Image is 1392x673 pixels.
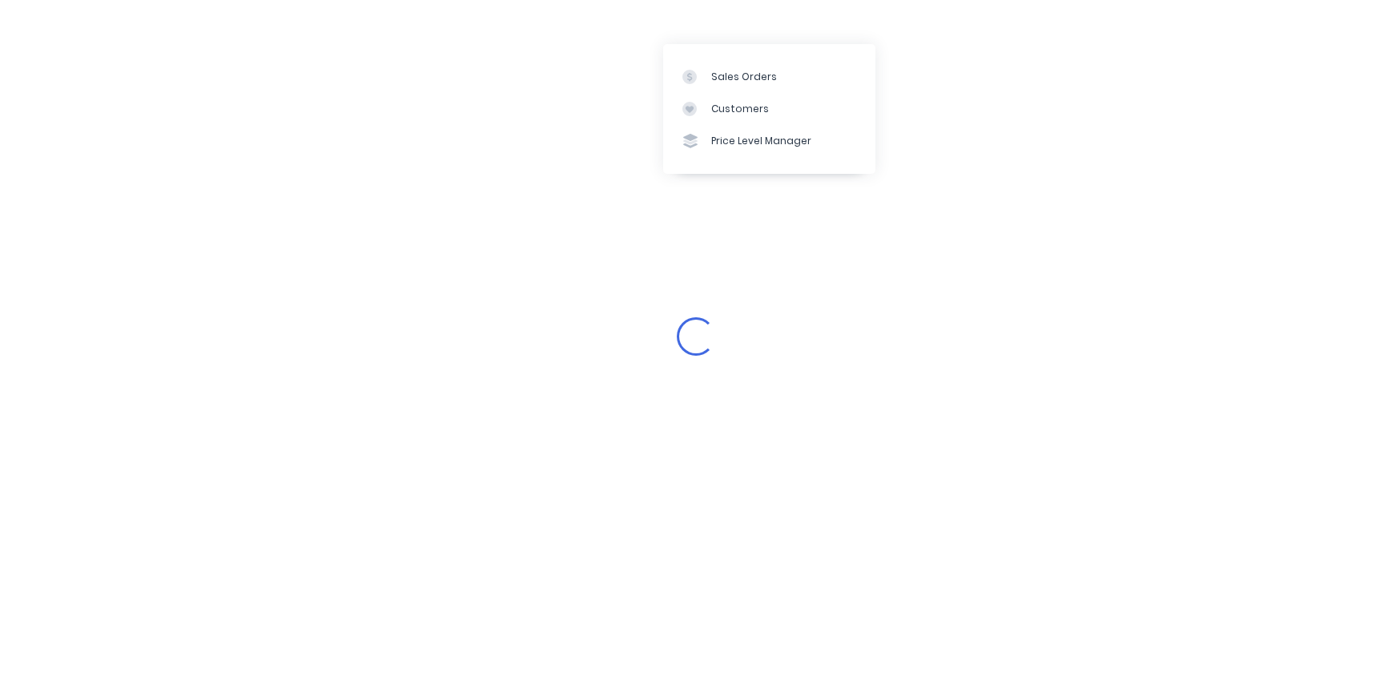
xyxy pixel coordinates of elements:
[663,125,875,157] a: Price Level Manager
[663,93,875,125] a: Customers
[711,134,811,148] div: Price Level Manager
[711,70,777,84] div: Sales Orders
[663,60,875,92] a: Sales Orders
[711,102,769,116] div: Customers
